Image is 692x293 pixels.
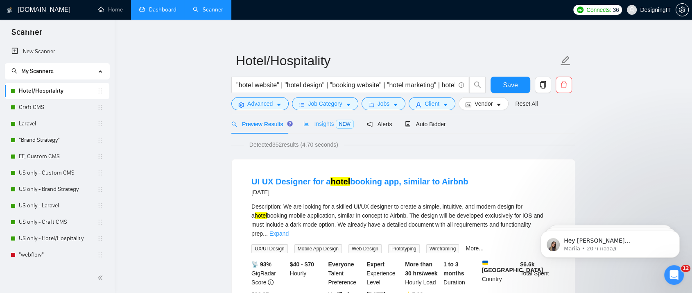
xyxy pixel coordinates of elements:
[470,81,485,89] span: search
[416,102,421,108] span: user
[403,260,442,287] div: Hourly Load
[459,82,464,88] span: info-circle
[503,80,518,90] span: Save
[19,198,97,214] a: US only - Laravel
[5,132,109,148] li: "Brand Strategy"
[97,120,104,127] span: holder
[5,43,109,60] li: New Scanner
[369,102,374,108] span: folder
[367,121,392,127] span: Alerts
[5,198,109,214] li: US only - Laravel
[299,102,305,108] span: bars
[19,165,97,181] a: US only - Custom CMS
[11,68,54,75] span: My Scanners
[251,202,555,238] div: Description: We are looking for a skilled UI/UX designer to create a simple, intuitive, and moder...
[5,247,109,263] li: "webflow"
[482,260,488,266] img: 🇺🇦
[5,26,49,43] span: Scanner
[327,260,365,287] div: Talent Preference
[378,99,390,108] span: Jobs
[367,121,373,127] span: notification
[336,120,354,129] span: NEW
[443,102,448,108] span: caret-down
[362,97,406,110] button: folderJobscaret-down
[139,6,176,13] a: dashboardDashboard
[676,3,689,16] button: setting
[482,260,543,273] b: [GEOGRAPHIC_DATA]
[491,77,530,93] button: Save
[263,230,268,237] span: ...
[19,247,97,263] a: "webflow"
[425,99,439,108] span: Client
[276,102,282,108] span: caret-down
[5,116,109,132] li: Laravel
[288,260,327,287] div: Hourly
[236,50,559,71] input: Scanner name...
[528,214,692,271] iframe: Intercom notifications сообщение
[19,230,97,247] a: US only - Hotel/Hospitality
[247,99,273,108] span: Advanced
[5,148,109,165] li: EE, Custom CMS
[19,148,97,165] a: EE, Custom CMS
[231,97,289,110] button: settingAdvancedcaret-down
[466,102,471,108] span: idcard
[681,265,690,272] span: 12
[97,170,104,176] span: holder
[97,235,104,242] span: holder
[292,97,358,110] button: barsJob Categorycaret-down
[443,261,464,277] b: 1 to 3 months
[556,77,572,93] button: delete
[193,6,223,13] a: searchScanner
[466,245,484,252] a: More...
[664,265,684,285] iframe: Intercom live chat
[11,68,17,74] span: search
[556,81,572,89] span: delete
[560,55,571,66] span: edit
[442,260,480,287] div: Duration
[346,102,351,108] span: caret-down
[405,261,437,277] b: More than 30 hrs/week
[469,77,486,93] button: search
[97,219,104,225] span: holder
[676,7,689,13] a: setting
[251,187,468,197] div: [DATE]
[348,244,382,253] span: Web Design
[19,132,97,148] a: "Brand Strategy"
[518,260,557,287] div: Total Spent
[294,244,342,253] span: Mobile App Design
[290,261,314,268] b: $40 - $70
[19,99,97,116] a: Craft CMS
[98,6,123,13] a: homeHome
[496,102,502,108] span: caret-down
[250,260,288,287] div: GigRadar Score
[19,181,97,198] a: US only - Brand Strategy
[459,97,509,110] button: idcardVendorcaret-down
[5,181,109,198] li: US only - Brand Strategy
[19,214,97,230] a: US only - Craft CMS
[388,244,420,253] span: Prototyping
[308,99,342,108] span: Job Category
[520,261,534,268] b: $ 6.6k
[535,81,551,89] span: copy
[268,279,274,285] span: info-circle
[577,7,583,13] img: upwork-logo.png
[328,261,354,268] b: Everyone
[97,186,104,193] span: holder
[5,230,109,247] li: US only - Hotel/Hospitality
[97,274,106,282] span: double-left
[97,252,104,258] span: holder
[393,102,398,108] span: caret-down
[236,80,455,90] input: Search Freelance Jobs...
[231,121,237,127] span: search
[303,121,309,127] span: area-chart
[97,202,104,209] span: holder
[21,68,54,75] span: My Scanners
[405,121,411,127] span: robot
[5,165,109,181] li: US only - Custom CMS
[251,177,468,186] a: UI UX Designer for ahotelbooking app, similar to Airbnb
[586,5,611,14] span: Connects:
[409,97,455,110] button: userClientcaret-down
